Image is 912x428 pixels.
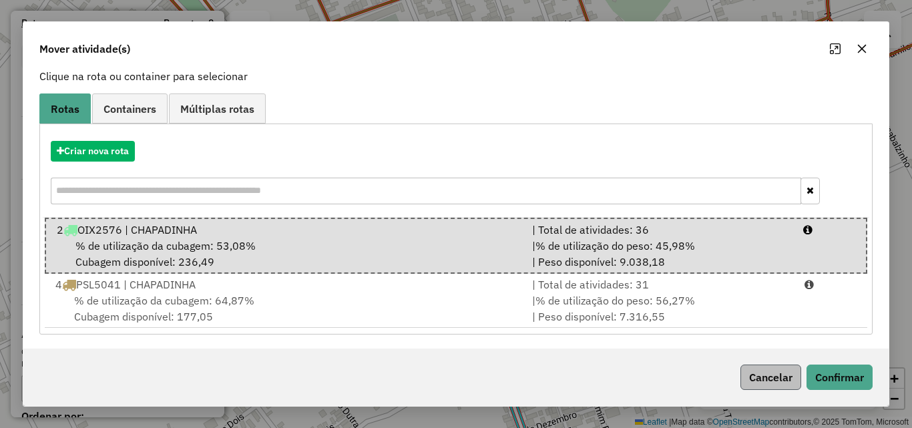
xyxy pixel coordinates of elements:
[51,141,135,162] button: Criar nova rota
[49,222,523,238] div: 2 OIX2576 | CHAPADINHA
[825,38,846,59] button: Maximize
[39,41,130,57] span: Mover atividade(s)
[535,239,695,252] span: % de utilização do peso: 45,98%
[805,279,814,290] i: Porcentagens após mover as atividades: Cubagem: 66,52% Peso: 57,74%
[524,276,796,292] div: | Total de atividades: 31
[39,68,248,84] label: Clique na rota ou container para selecionar
[524,238,796,270] div: | | Peso disponível: 9.038,18
[47,276,524,292] div: 4 PSL5041 | CHAPADINHA
[51,103,79,114] span: Rotas
[103,103,156,114] span: Containers
[49,238,523,270] div: Cubagem disponível: 236,49
[74,294,254,307] span: % de utilização da cubagem: 64,87%
[524,292,796,325] div: | | Peso disponível: 7.316,55
[75,239,256,252] span: % de utilização da cubagem: 53,08%
[807,365,873,390] button: Confirmar
[535,294,695,307] span: % de utilização do peso: 56,27%
[524,222,796,238] div: | Total de atividades: 36
[803,224,813,235] i: Porcentagens após mover as atividades: Cubagem: 54,73% Peso: 47,45%
[47,292,524,325] div: Cubagem disponível: 177,05
[180,103,254,114] span: Múltiplas rotas
[740,365,801,390] button: Cancelar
